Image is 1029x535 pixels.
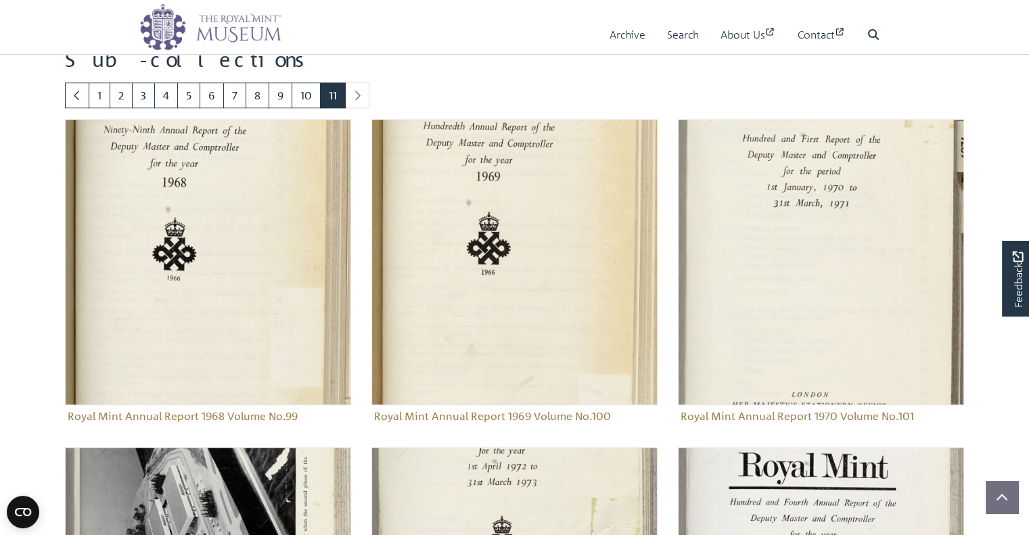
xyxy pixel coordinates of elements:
[246,83,269,108] a: Goto page 8
[292,83,321,108] a: Goto page 10
[371,119,658,405] img: Royal Mint Annual Report 1969 Volume No.100
[55,119,361,447] div: Sub-collection
[89,83,110,108] a: Goto page 1
[177,83,200,108] a: Goto page 5
[361,119,668,447] div: Sub-collection
[610,16,645,54] a: Archive
[1002,241,1029,317] a: Would you like to provide feedback?
[678,119,964,427] a: Royal Mint Annual Report 1970 Volume No.101 Royal Mint Annual Report 1970 Volume No.101
[320,83,346,108] span: Goto page 11
[986,481,1018,513] button: Scroll to top
[65,119,351,405] img: Royal Mint Annual Report 1968 Volume No.99
[65,47,965,72] h2: Sub-collections
[678,119,964,405] img: Royal Mint Annual Report 1970 Volume No.101
[721,16,776,54] a: About Us
[200,83,224,108] a: Goto page 6
[154,83,178,108] a: Goto page 4
[667,16,699,54] a: Search
[65,119,351,427] a: Royal Mint Annual Report 1968 Volume No.99 Royal Mint Annual Report 1968 Volume No.99
[139,3,281,51] img: logo_wide.png
[65,83,89,108] a: Previous page
[223,83,246,108] a: Goto page 7
[269,83,292,108] a: Goto page 9
[110,83,133,108] a: Goto page 2
[1009,251,1026,307] span: Feedback
[65,83,965,108] nav: pagination
[371,119,658,427] a: Royal Mint Annual Report 1969 Volume No.100 Royal Mint Annual Report 1969 Volume No.100
[7,496,39,528] button: Open CMP widget
[132,83,155,108] a: Goto page 3
[798,16,846,54] a: Contact
[668,119,974,447] div: Sub-collection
